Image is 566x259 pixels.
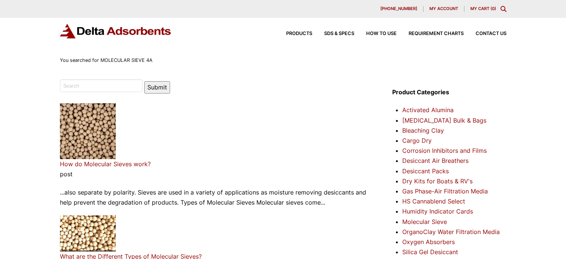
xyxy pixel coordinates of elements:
span: SDS & SPECS [324,31,354,36]
a: Humidity Indicator Cards [402,208,473,215]
h4: Product Categories [392,87,506,97]
span: How to Use [366,31,397,36]
a: [MEDICAL_DATA] Bulk & Bags [402,117,486,124]
img: Delta Adsorbents [60,24,172,38]
a: Corrosion Inhibitors and Films [402,147,487,154]
a: How to Use [354,31,397,36]
a: Cargo Dry [402,137,432,144]
span: 0 [492,6,495,11]
span: [PHONE_NUMBER] [380,7,417,11]
a: My account [423,6,464,12]
img: Molecular Sieve [60,103,116,159]
a: Silica Gel Desiccant [402,248,458,256]
p: post [60,169,370,179]
a: Contact Us [464,31,506,36]
a: [PHONE_NUMBER] [374,6,423,12]
input: Search [60,79,143,92]
span: You searched for MOLECULAR SIEVE 4A [60,57,153,63]
a: Bleaching Clay [402,127,444,134]
span: Contact Us [476,31,506,36]
a: HS Cannablend Select [402,198,465,205]
a: Oxygen Absorbers [402,238,455,246]
a: Dry Kits for Boats & RV's [402,177,473,185]
a: Products [274,31,312,36]
a: OrganoClay Water Filtration Media [402,228,500,236]
img: Molecular Sieve [60,215,116,252]
p: ...also separate by polarity. Sieves are used in a variety of applications as moisture removing d... [60,187,370,208]
span: Requirement Charts [409,31,464,36]
a: Molecular Sieve [402,218,447,225]
a: My Cart (0) [470,6,496,11]
div: Toggle Modal Content [501,6,506,12]
a: Gas Phase-Air Filtration Media [402,187,488,195]
span: Products [286,31,312,36]
span: My account [429,7,458,11]
a: SDS & SPECS [312,31,354,36]
a: Desiccant Packs [402,167,449,175]
a: How do Molecular Sieves work? [60,160,151,168]
a: Activated Alumina [402,106,454,114]
a: Requirement Charts [397,31,464,36]
button: Submit [144,81,170,94]
a: Desiccant Air Breathers [402,157,469,164]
